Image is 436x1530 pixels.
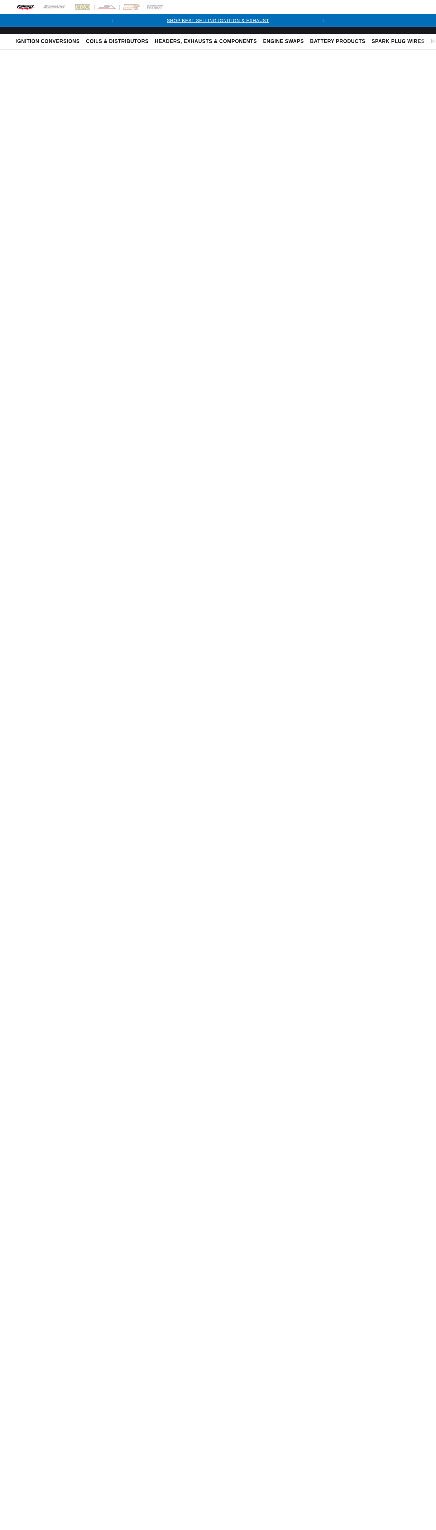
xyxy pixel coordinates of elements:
button: Translation missing: en.sections.announcements.next_announcement [317,14,330,27]
button: Translation missing: en.sections.announcements.previous_announcement [106,14,119,27]
summary: Battery Products [307,34,368,49]
summary: Headers, Exhausts & Components [152,34,260,49]
span: Battery Products [310,38,365,45]
summary: Spark Plug Wires [368,34,428,49]
span: Spark Plug Wires [371,38,424,45]
span: Ignition Conversions [16,38,80,45]
summary: Coils & Distributors [83,34,152,49]
span: Coils & Distributors [86,38,149,45]
div: Announcement [119,17,317,24]
summary: Ignition Conversions [16,34,83,49]
summary: Engine Swaps [260,34,307,49]
a: SHOP BEST SELLING IGNITION & EXHAUST [167,18,269,23]
span: Headers, Exhausts & Components [155,38,257,45]
span: Engine Swaps [263,38,304,45]
div: 1 of 2 [119,17,317,24]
